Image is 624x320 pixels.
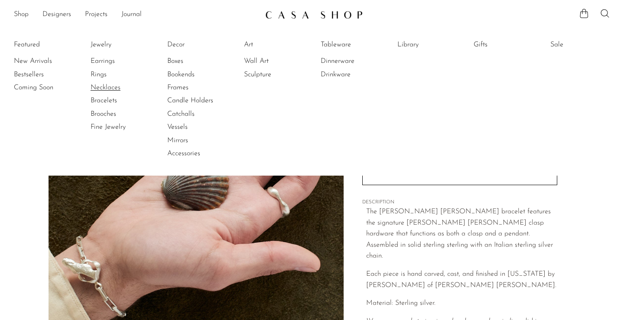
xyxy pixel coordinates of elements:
a: Dinnerware [321,56,386,66]
ul: Gifts [474,38,539,55]
p: The [PERSON_NAME] [PERSON_NAME] bracelet features the signature [PERSON_NAME] [PERSON_NAME] clasp... [366,206,557,262]
a: Coming Soon [14,83,79,92]
a: Wall Art [244,56,309,66]
a: Decor [167,40,232,49]
ul: Library [397,38,462,55]
p: Material: Sterling silver. [366,298,557,309]
a: New Arrivals [14,56,79,66]
a: Drinkware [321,70,386,79]
a: Designers [42,9,71,20]
a: Brooches [91,109,156,119]
a: Boxes [167,56,232,66]
a: Jewelry [91,40,156,49]
a: Rings [91,70,156,79]
a: Journal [121,9,142,20]
ul: Art [244,38,309,81]
span: DESCRIPTION [362,199,557,206]
nav: Desktop navigation [14,7,258,22]
a: Gifts [474,40,539,49]
a: Necklaces [91,83,156,92]
a: Sculpture [244,70,309,79]
a: Projects [85,9,107,20]
ul: NEW HEADER MENU [14,7,258,22]
a: Bookends [167,70,232,79]
a: Mirrors [167,136,232,145]
a: Earrings [91,56,156,66]
span: Add to cart [436,170,483,177]
a: Bracelets [91,96,156,105]
ul: Tableware [321,38,386,81]
a: Shop [14,9,29,20]
a: Catchalls [167,109,232,119]
a: Library [397,40,462,49]
a: Accessories [167,149,232,158]
a: Art [244,40,309,49]
a: Fine Jewelry [91,122,156,132]
a: Tableware [321,40,386,49]
a: Bestsellers [14,70,79,79]
a: Sale [550,40,615,49]
p: Each piece is hand carved, cast, and finished in [US_STATE] by [PERSON_NAME] of [PERSON_NAME] [PE... [366,269,557,291]
ul: Jewelry [91,38,156,134]
ul: Decor [167,38,232,160]
a: Candle Holders [167,96,232,105]
a: Vessels [167,122,232,132]
ul: Featured [14,55,79,94]
a: Frames [167,83,232,92]
ul: Sale [550,38,615,55]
